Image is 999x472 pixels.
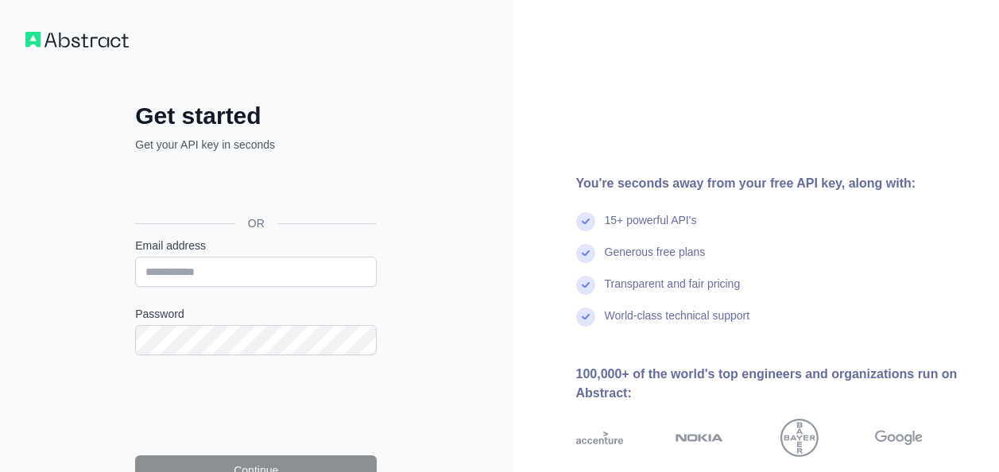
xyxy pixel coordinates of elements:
[135,238,377,253] label: Email address
[605,212,697,244] div: 15+ powerful API's
[576,419,624,457] img: accenture
[25,32,129,48] img: Workflow
[676,419,723,457] img: nokia
[576,244,595,263] img: check mark
[605,308,750,339] div: World-class technical support
[135,374,377,436] iframe: reCAPTCHA
[235,215,277,231] span: OR
[135,306,377,322] label: Password
[127,170,381,205] iframe: Sign in with Google Button
[576,276,595,295] img: check mark
[576,365,974,403] div: 100,000+ of the world's top engineers and organizations run on Abstract:
[135,137,377,153] p: Get your API key in seconds
[875,419,923,457] img: google
[780,419,819,457] img: bayer
[605,276,741,308] div: Transparent and fair pricing
[576,308,595,327] img: check mark
[576,174,974,193] div: You're seconds away from your free API key, along with:
[135,102,377,130] h2: Get started
[576,212,595,231] img: check mark
[605,244,706,276] div: Generous free plans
